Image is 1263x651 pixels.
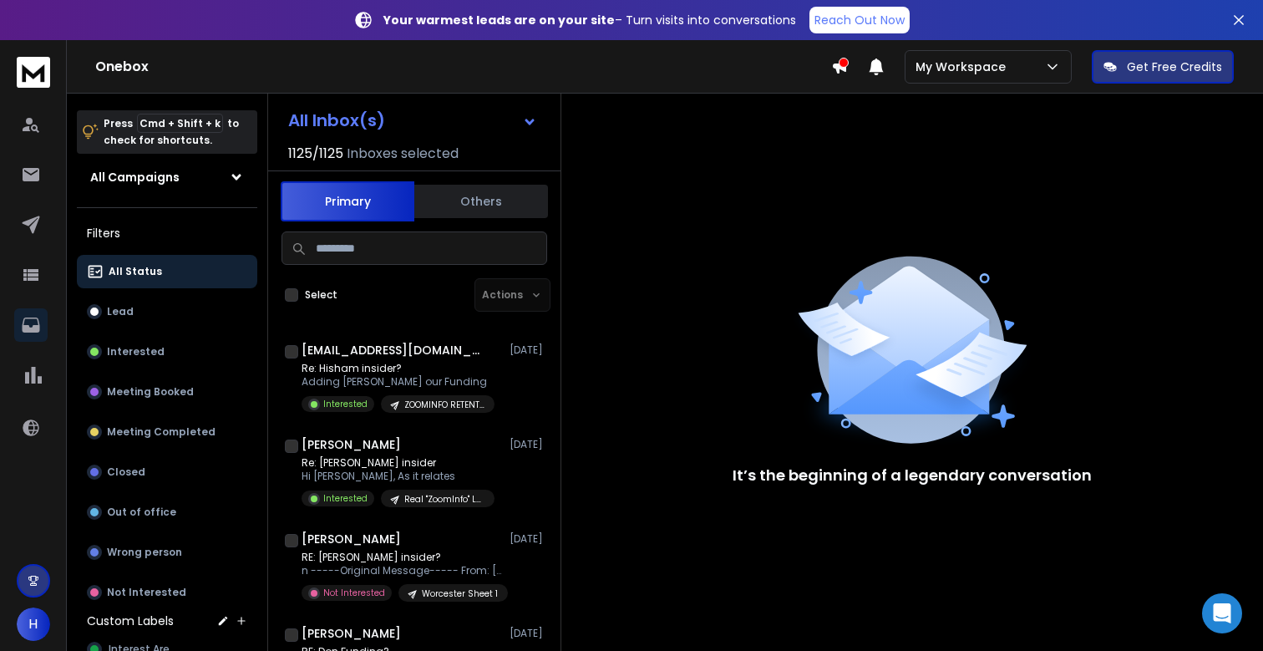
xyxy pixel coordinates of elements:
[323,492,368,505] p: Interested
[109,265,162,278] p: All Status
[814,12,905,28] p: Reach Out Now
[107,506,176,519] p: Out of office
[77,375,257,409] button: Meeting Booked
[17,608,50,641] button: H
[916,58,1012,75] p: My Workspace
[107,425,216,439] p: Meeting Completed
[77,160,257,194] button: All Campaigns
[77,455,257,489] button: Closed
[107,465,145,479] p: Closed
[1202,593,1242,633] div: Open Intercom Messenger
[137,114,223,133] span: Cmd + Shift + k
[77,536,257,569] button: Wrong person
[302,470,495,483] p: Hi [PERSON_NAME], As it relates
[305,288,337,302] label: Select
[510,532,547,546] p: [DATE]
[347,144,459,164] h3: Inboxes selected
[77,576,257,609] button: Not Interested
[77,496,257,529] button: Out of office
[323,587,385,599] p: Not Interested
[107,305,134,318] p: Lead
[77,415,257,449] button: Meeting Completed
[281,181,414,221] button: Primary
[95,57,831,77] h1: Onebox
[104,115,239,149] p: Press to check for shortcuts.
[288,144,343,164] span: 1125 / 1125
[87,613,174,629] h3: Custom Labels
[77,335,257,369] button: Interested
[77,221,257,245] h3: Filters
[510,627,547,640] p: [DATE]
[288,112,385,129] h1: All Inbox(s)
[510,438,547,451] p: [DATE]
[107,385,194,399] p: Meeting Booked
[422,587,498,600] p: Worcester Sheet 1
[17,57,50,88] img: logo
[302,436,401,453] h1: [PERSON_NAME]
[809,7,910,33] a: Reach Out Now
[302,564,502,577] p: n -----Original Message----- From: [PERSON_NAME]
[323,398,368,410] p: Interested
[302,456,495,470] p: Re: [PERSON_NAME] insider
[90,169,180,186] h1: All Campaigns
[1092,50,1234,84] button: Get Free Credits
[383,12,796,28] p: – Turn visits into conversations
[404,399,484,411] p: ZOOMINFO RETENTION CAMPAIGN
[77,295,257,328] button: Lead
[404,493,484,506] p: Real "ZoomInfo" Lead List
[107,546,182,559] p: Wrong person
[107,345,165,359] p: Interested
[302,625,401,642] h1: [PERSON_NAME]
[77,255,257,288] button: All Status
[302,375,495,389] p: Adding [PERSON_NAME] our Funding
[383,12,615,28] strong: Your warmest leads are on your site
[275,104,550,137] button: All Inbox(s)
[302,531,401,547] h1: [PERSON_NAME]
[302,362,495,375] p: Re: Hisham insider?
[510,343,547,357] p: [DATE]
[302,342,485,359] h1: [EMAIL_ADDRESS][DOMAIN_NAME] +1
[733,464,1092,487] p: It’s the beginning of a legendary conversation
[107,586,186,599] p: Not Interested
[414,183,548,220] button: Others
[302,551,502,564] p: RE: [PERSON_NAME] insider?
[1127,58,1222,75] p: Get Free Credits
